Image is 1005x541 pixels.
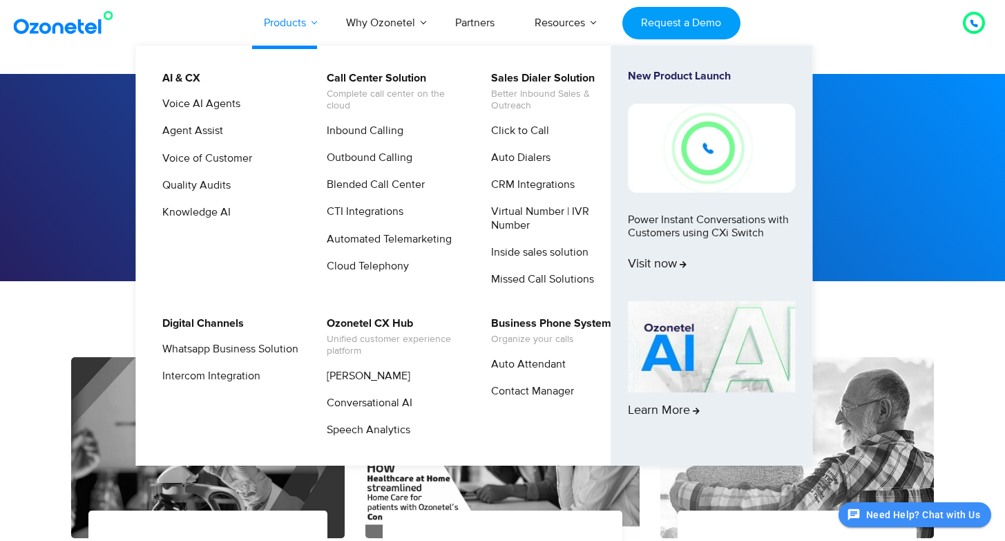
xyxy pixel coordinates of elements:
span: Complete call center on the cloud [327,88,463,112]
a: Automated Telemarketing [318,231,454,248]
a: Learn More [628,301,795,442]
a: CRM Integrations [482,176,577,193]
a: Missed Call Solutions [482,271,596,288]
a: Conversational AI [318,395,414,412]
button: Need Help? Chat with Us [839,502,991,528]
a: Request a Demo [622,7,740,39]
a: AI & CX [153,70,202,87]
a: Auto Attendant [482,356,568,373]
a: Digital Channels [153,315,246,332]
a: Virtual Number | IVR Number [482,203,629,234]
span: Learn More [628,404,700,419]
a: Contact Manager [482,383,576,400]
a: Outbound Calling [318,149,414,167]
a: Whatsapp Business Solution [153,341,300,358]
a: Intercom Integration [153,368,262,385]
span: Unified customer experience platform [327,334,463,357]
a: Quality Audits [153,177,233,194]
a: Ozonetel CX HubUnified customer experience platform [318,315,465,359]
a: Inside sales solution [482,244,591,261]
a: CTI Integrations [318,203,405,220]
a: Auto Dialers [482,149,553,167]
span: Organize your calls [491,334,611,345]
a: Knowledge AI [153,204,233,221]
a: Click to Call [482,122,551,140]
img: AI [628,301,795,392]
a: Speech Analytics [318,421,412,439]
a: Voice of Customer [153,150,254,167]
h1: Customer stories [71,155,935,193]
a: [PERSON_NAME] [318,368,412,385]
img: New-Project-17.png [628,104,795,192]
a: Voice AI Agents [153,95,242,113]
a: Blended Call Center [318,176,427,193]
a: Inbound Calling [318,122,405,140]
a: Call Center SolutionComplete call center on the cloud [318,70,465,114]
a: Business Phone SystemOrganize your calls [482,315,613,348]
span: Visit now [628,257,687,272]
a: New Product LaunchPower Instant Conversations with Customers using CXi SwitchVisit now [628,70,795,296]
span: Better Inbound Sales & Outreach [491,88,627,112]
a: Cloud Telephony [318,258,411,275]
a: Agent Assist [153,122,225,140]
a: Sales Dialer SolutionBetter Inbound Sales & Outreach [482,70,629,114]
